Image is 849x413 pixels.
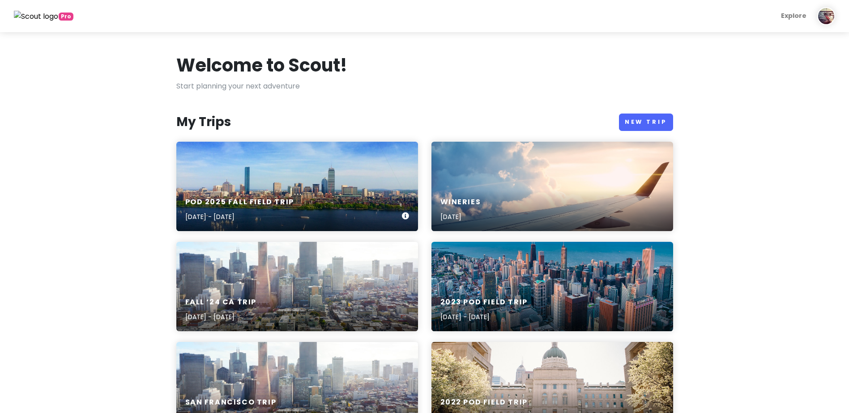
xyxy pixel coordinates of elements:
[619,114,673,131] a: New Trip
[440,212,481,222] p: [DATE]
[440,198,481,207] h6: Wineries
[431,242,673,331] a: white and brown city buildings during daytime2023 POD Field Trip[DATE] - [DATE]
[431,142,673,231] a: aerial photography of airlinerWineries[DATE]
[14,10,73,22] a: Pro
[176,142,418,231] a: body of water near cityscape at daytimePOD 2025 fall field trip[DATE] - [DATE]
[59,13,73,21] span: greetings, globetrotter
[176,242,418,331] a: aerial photography of concrete buildings under blue cloudy skyFall ‘24 CA trip[DATE] - [DATE]
[817,7,835,25] img: User profile
[176,114,231,130] h3: My Trips
[14,11,59,22] img: Scout logo
[176,54,347,77] h1: Welcome to Scout!
[440,312,528,322] p: [DATE] - [DATE]
[185,212,294,222] p: [DATE] - [DATE]
[440,398,528,407] h6: 2022 POD Field Trip
[185,398,277,407] h6: San Francisco Trip
[777,7,810,25] a: Explore
[185,298,257,307] h6: Fall ‘24 CA trip
[185,198,294,207] h6: POD 2025 fall field trip
[440,298,528,307] h6: 2023 POD Field Trip
[176,80,673,92] p: Start planning your next adventure
[185,312,257,322] p: [DATE] - [DATE]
